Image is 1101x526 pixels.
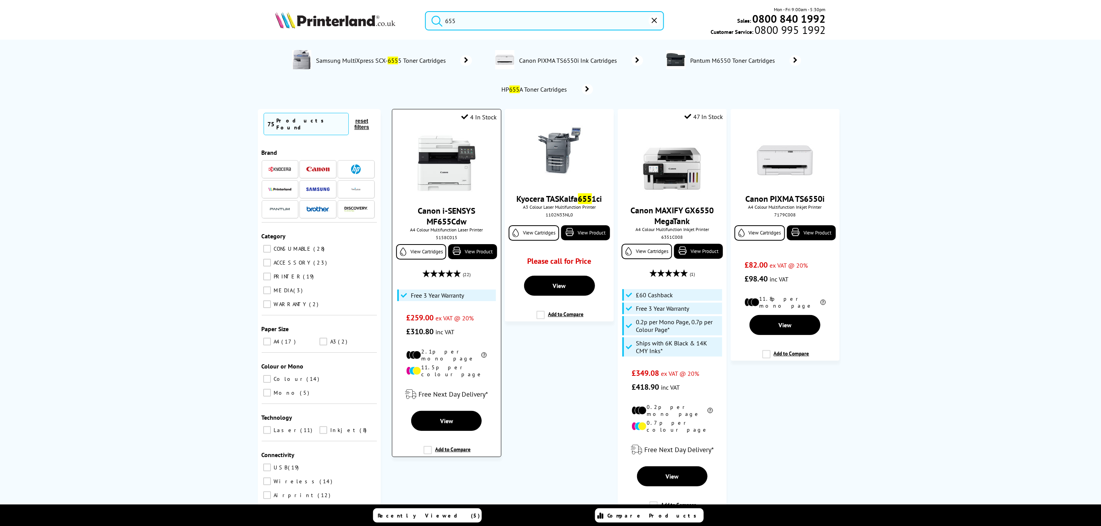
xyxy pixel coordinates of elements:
[622,244,672,259] a: View Cartridges
[277,117,345,131] div: Products Found
[288,464,301,471] span: 19
[632,404,713,417] li: 0.2p per mono page
[751,15,826,22] a: 0800 840 1992
[338,338,349,345] span: 2
[262,149,277,156] span: Brand
[630,205,714,226] a: Canon MAXIFY GX6550 MegaTank
[263,464,271,471] input: USB 19
[263,426,271,434] input: Laser 11
[495,50,514,69] img: canon-ts6550i-deptimage.jpg
[272,301,309,308] span: WARRANTY
[735,225,785,241] a: View Cartridges
[272,245,313,252] span: CONSUMABLE
[753,26,825,34] span: 0800 995 1992
[300,389,311,396] span: 5
[440,417,453,425] span: View
[636,339,720,355] span: Ships with 6K Black & 14K CMY Inks*
[263,338,271,345] input: A4 17
[275,12,395,28] img: Printerland Logo
[518,57,620,64] span: Canon PIXMA TS6550i Ink Cartridges
[272,478,319,485] span: Wireless
[517,193,602,204] a: Kyocera TASKalfa6551ci
[263,286,271,294] input: MEDIA 3
[320,478,335,485] span: 14
[272,338,281,345] span: A4
[272,464,287,471] span: USB
[518,50,643,71] a: Canon PIXMA TS6550i Ink Cartridges
[435,328,454,336] span: inc VAT
[462,113,497,121] div: 4 In Stock
[519,256,600,270] div: Please call for Price
[553,282,566,290] span: View
[674,244,723,259] a: View Product
[262,232,286,240] span: Category
[263,477,271,485] input: Wireless 14
[263,491,271,499] input: Airprint 12
[632,382,659,392] span: £418.90
[268,204,291,214] img: Pantum
[314,245,327,252] span: 28
[661,370,699,377] span: ex VAT @ 20%
[735,204,836,210] span: A4 Colour Multifunction Inkjet Printer
[745,295,826,309] li: 11.8p per mono page
[511,212,608,218] div: 1102N33NL0
[318,492,333,499] span: 12
[622,226,723,232] span: A4 Colour Multifunction Inkjet Printer
[770,275,788,283] span: inc VAT
[396,227,497,233] span: A4 Colour Multifunction Laser Printer
[666,472,679,480] span: View
[637,466,708,486] a: View
[263,375,271,383] input: Colour 14
[263,273,271,280] input: PRINTER 19
[294,287,305,294] span: 3
[424,446,471,461] label: Add to Compare
[309,301,321,308] span: 2
[501,84,593,95] a: HP655A Toner Cartridges
[378,512,481,519] span: Recently Viewed (5)
[268,187,291,191] img: Printerland
[419,390,488,399] span: Free Next Day Delivery*
[636,291,673,299] span: £60 Cashback
[282,338,298,345] span: 17
[263,389,271,397] input: Mono 5
[303,273,316,280] span: 19
[272,273,303,280] span: PRINTER
[448,244,497,259] a: View Product
[536,311,583,325] label: Add to Compare
[268,120,275,128] span: 75
[644,445,714,454] span: Free Next Day Delivery*
[307,375,321,382] span: 14
[406,313,434,323] span: £259.00
[745,260,768,270] span: £82.00
[684,113,723,121] div: 47 In Stock
[501,85,570,93] span: HP A Toner Cartridges
[774,6,826,13] span: Mon - Fri 9:00am - 5:30pm
[649,501,696,516] label: Add to Compare
[406,348,487,362] li: 2.1p per mono page
[509,204,610,210] span: A3 Colour Laser Multifunction Printer
[373,508,482,523] a: Recently Viewed (5)
[262,325,289,333] span: Paper Size
[624,234,721,240] div: 6351C008
[756,122,814,180] img: canon-ts6550i-front-small.jpg
[388,57,398,64] mark: 655
[349,117,375,131] button: reset filters
[306,167,329,172] img: Canon
[778,321,792,329] span: View
[263,245,271,253] input: CONSUMABLE 28
[272,427,300,434] span: Laser
[268,166,291,172] img: Kyocera
[262,451,295,459] span: Connectivity
[262,414,292,421] span: Technology
[272,492,317,499] span: Airprint
[406,364,487,378] li: 11.5p per colour page
[753,12,826,26] b: 0800 840 1992
[711,26,825,35] span: Customer Service:
[345,207,368,211] img: Discovery
[319,338,327,345] input: A3 2
[736,212,834,218] div: 7179C008
[272,389,299,396] span: Mono
[301,427,314,434] span: 11
[661,384,680,391] span: inc VAT
[531,122,588,180] img: kyocera-6551ci-front-small.jpg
